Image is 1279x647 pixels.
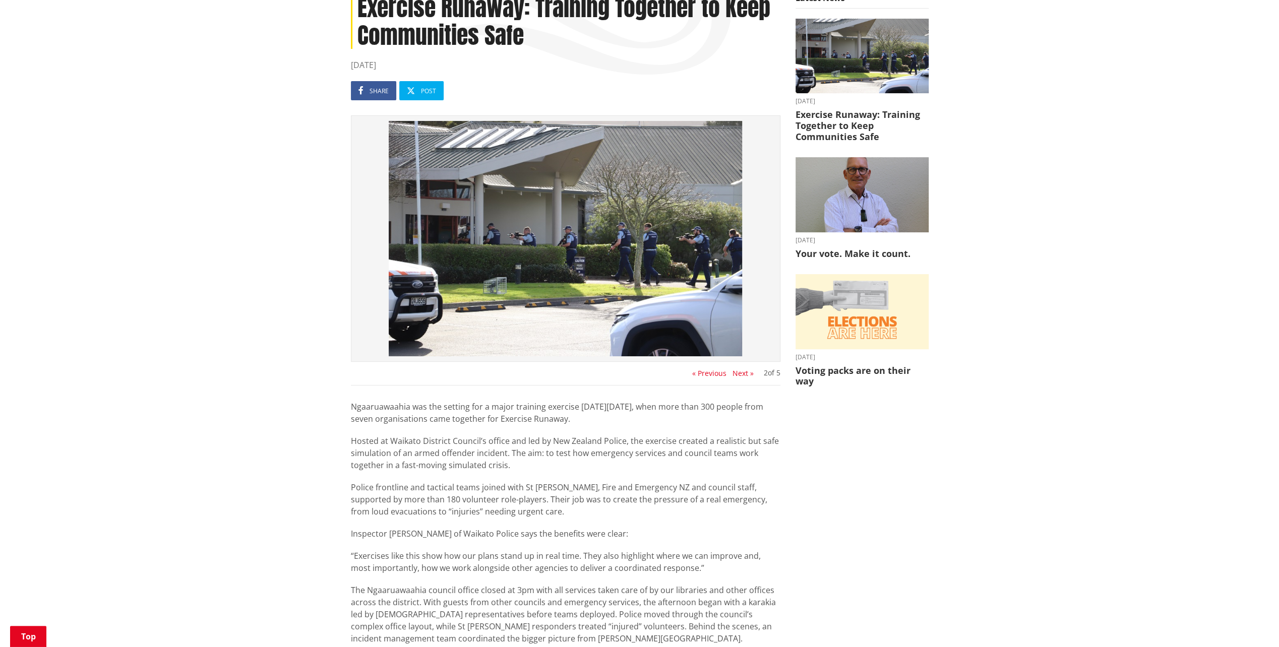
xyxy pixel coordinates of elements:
[370,87,389,95] span: Share
[351,401,780,425] p: Ngaaruawaahia was the setting for a major training exercise [DATE][DATE], when more than 300 peop...
[351,435,780,471] p: Hosted at Waikato District Council’s office and led by New Zealand Police, the exercise created a...
[399,81,444,100] a: Post
[796,237,929,243] time: [DATE]
[351,550,780,574] p: “Exercises like this show how our plans stand up in real time. They also highlight where we can i...
[796,19,929,142] a: [DATE] Exercise Runaway: Training Together to Keep Communities Safe
[796,274,929,387] a: [DATE] Voting packs are on their way
[351,59,780,71] time: [DATE]
[351,81,396,100] a: Share
[356,121,775,356] img: IMG_2108
[692,369,726,377] button: « Previous
[764,369,780,376] div: of 5
[796,109,929,142] h3: Exercise Runaway: Training Together to Keep Communities Safe
[351,481,780,517] p: Police frontline and tactical teams joined with St [PERSON_NAME], Fire and Emergency NZ and counc...
[10,626,46,647] a: Top
[796,365,929,387] h3: Voting packs are on their way
[796,248,929,260] h3: Your vote. Make it count.
[764,368,768,377] span: 2
[351,584,780,644] p: The Ngaaruawaahia council office closed at 3pm with all services taken care of by our libraries a...
[421,87,436,95] span: Post
[733,369,754,377] button: Next »
[796,157,929,259] a: [DATE] Your vote. Make it count.
[796,98,929,104] time: [DATE]
[1233,605,1269,641] iframe: Messenger Launcher
[796,354,929,360] time: [DATE]
[351,528,780,540] p: Inspector [PERSON_NAME] of Waikato Police says the benefits were clear:
[796,274,929,349] img: Elections are here
[796,19,929,94] img: AOS Exercise Runaway
[796,157,929,232] img: Craig Hobbs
